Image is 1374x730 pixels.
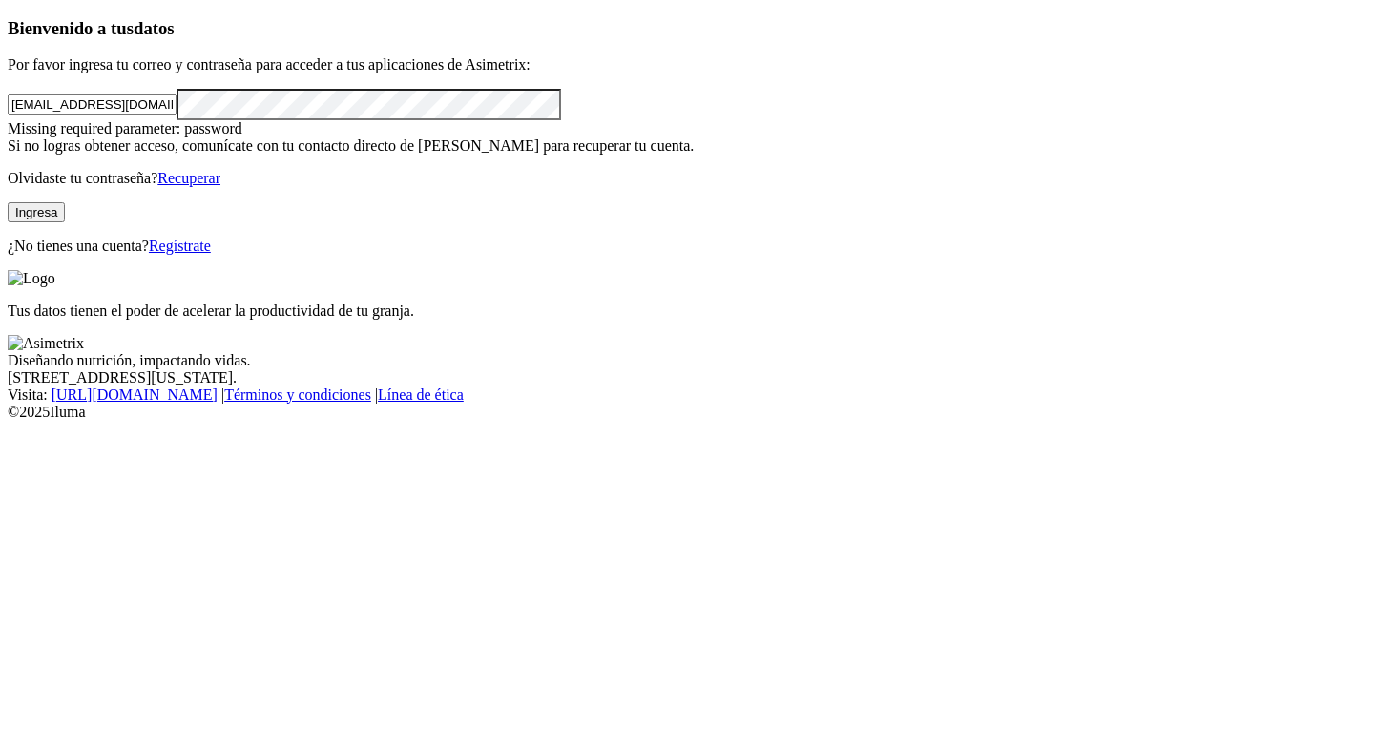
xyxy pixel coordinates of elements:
div: Diseñando nutrición, impactando vidas. [8,352,1366,369]
p: Por favor ingresa tu correo y contraseña para acceder a tus aplicaciones de Asimetrix: [8,56,1366,73]
span: datos [134,18,175,38]
a: [URL][DOMAIN_NAME] [52,386,218,403]
h3: Bienvenido a tus [8,18,1366,39]
p: ¿No tienes una cuenta? [8,238,1366,255]
a: Regístrate [149,238,211,254]
div: Visita : | | [8,386,1366,404]
div: [STREET_ADDRESS][US_STATE]. [8,369,1366,386]
img: Logo [8,270,55,287]
a: Términos y condiciones [224,386,371,403]
input: Tu correo [8,94,177,115]
a: Línea de ética [378,386,464,403]
button: Ingresa [8,202,65,222]
div: © 2025 Iluma [8,404,1366,421]
div: Missing required parameter: password Si no logras obtener acceso, comunícate con tu contacto dire... [8,120,1366,155]
p: Tus datos tienen el poder de acelerar la productividad de tu granja. [8,302,1366,320]
img: Asimetrix [8,335,84,352]
a: Recuperar [157,170,220,186]
p: Olvidaste tu contraseña? [8,170,1366,187]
